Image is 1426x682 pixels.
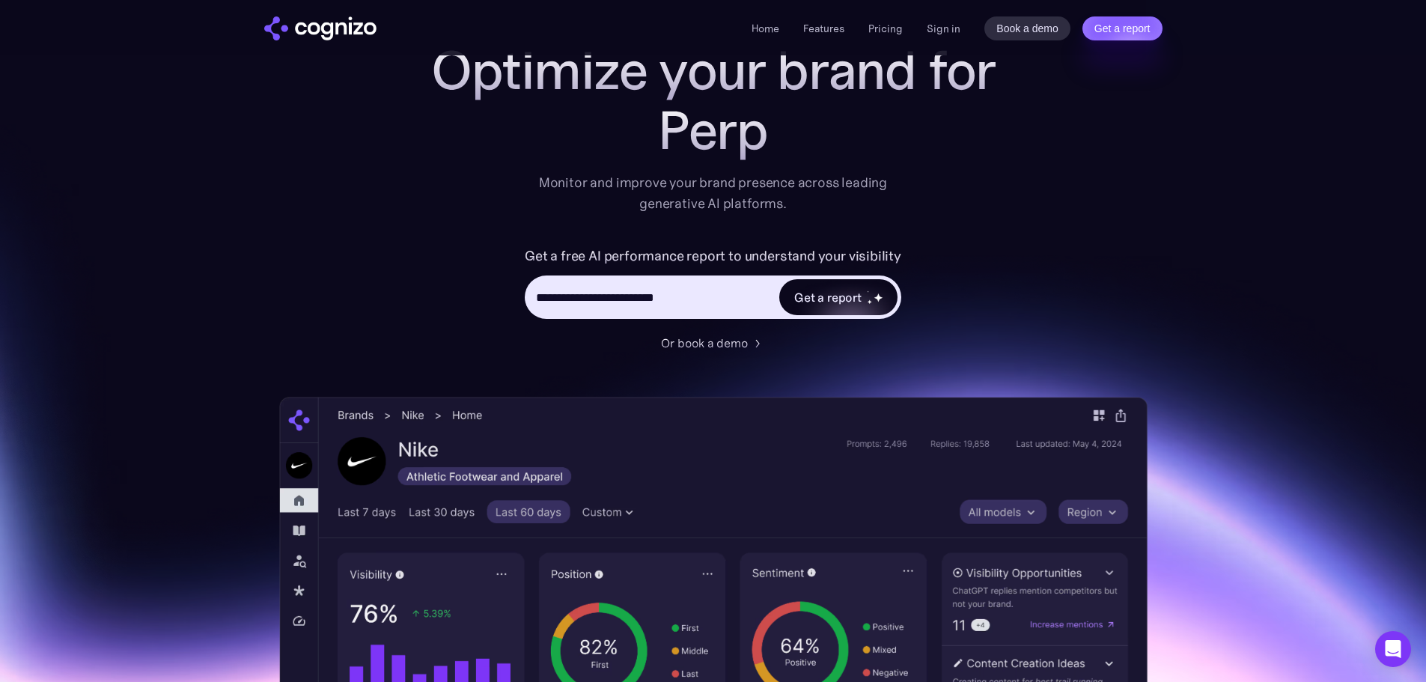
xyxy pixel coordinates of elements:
[794,288,862,306] div: Get a report
[984,16,1070,40] a: Book a demo
[1082,16,1163,40] a: Get a report
[414,100,1013,160] div: Perp
[525,244,901,326] form: Hero URL Input Form
[264,16,377,40] img: cognizo logo
[927,19,960,37] a: Sign in
[529,172,898,214] div: Monitor and improve your brand presence across leading generative AI platforms.
[752,22,779,35] a: Home
[1375,631,1411,667] div: Open Intercom Messenger
[525,244,901,268] label: Get a free AI performance report to understand your visibility
[414,40,1013,100] h1: Optimize your brand for
[778,278,899,317] a: Get a reportstarstarstar
[867,290,869,293] img: star
[867,299,872,305] img: star
[264,16,377,40] a: home
[803,22,844,35] a: Features
[661,334,748,352] div: Or book a demo
[868,22,903,35] a: Pricing
[661,334,766,352] a: Or book a demo
[874,293,883,302] img: star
